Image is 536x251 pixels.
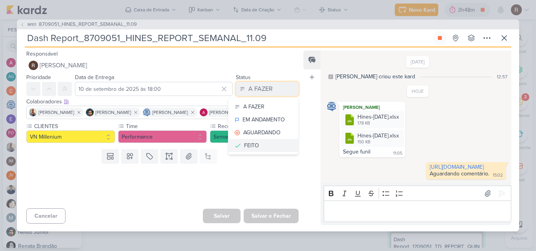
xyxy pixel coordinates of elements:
[357,132,399,140] div: Hines-[DATE].xlsx
[341,130,404,147] div: Hines-Setembro-03-09.xlsx
[244,141,259,150] div: FEITO
[236,82,299,96] button: A FAZER
[26,58,299,72] button: [PERSON_NAME]
[95,109,131,116] span: [PERSON_NAME]
[341,103,404,111] div: [PERSON_NAME]
[143,108,151,116] img: Caroline Traven De Andrade
[242,116,285,124] div: EM ANDAMENTO
[26,51,58,57] label: Responsável
[357,113,399,121] div: Hines-[DATE].xlsx
[343,148,370,155] div: Segue funil
[29,108,37,116] img: Iara Santos
[341,111,404,128] div: Hines-Setembro-01-09.xlsx
[210,130,299,143] button: Semanal
[152,109,188,116] span: [PERSON_NAME]
[86,108,94,116] img: Nelito Junior
[26,208,66,224] button: Cancelar
[26,98,299,106] div: Colaboradores
[26,74,51,81] label: Prioridade
[40,61,87,70] span: [PERSON_NAME]
[25,31,431,45] input: Kard Sem Título
[393,150,402,157] div: 11:05
[357,120,399,126] div: 178 KB
[243,128,281,137] div: AGUARDANDO
[29,61,38,70] img: Rafael Dornelles
[243,103,264,111] div: A FAZER
[357,139,399,145] div: 150 KB
[248,84,273,94] div: A FAZER
[236,74,251,81] label: Status
[118,130,207,143] button: Performance
[335,72,415,81] div: [PERSON_NAME] criou este kard
[200,108,208,116] img: Alessandra Gomes
[497,73,507,80] div: 12:57
[437,35,443,41] div: Parar relógio
[20,21,137,29] button: IM101 8709051_HINES_REPORT_SEMANAL_11.09
[228,113,298,126] button: EM ANDAMENTO
[228,126,298,139] button: AGUARDANDO
[26,22,37,27] span: IM101
[228,139,298,152] button: FEITO
[33,122,115,130] label: CLIENTES
[209,109,245,116] span: [PERSON_NAME]
[324,200,511,222] div: Editor editing area: main
[430,170,489,177] div: Aguardando comentário.
[327,102,336,111] img: Caroline Traven De Andrade
[228,100,298,113] button: A FAZER
[26,130,115,143] button: VN Millenium
[217,122,299,130] label: Recorrência
[430,164,484,170] a: [URL][DOMAIN_NAME]
[39,21,137,29] span: 8709051_HINES_REPORT_SEMANAL_11.09
[324,186,511,201] div: Editor toolbar
[38,109,74,116] span: [PERSON_NAME]
[75,74,114,81] label: Data de Entrega
[125,122,207,130] label: Time
[493,172,503,179] div: 15:02
[75,82,233,96] input: Select a date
